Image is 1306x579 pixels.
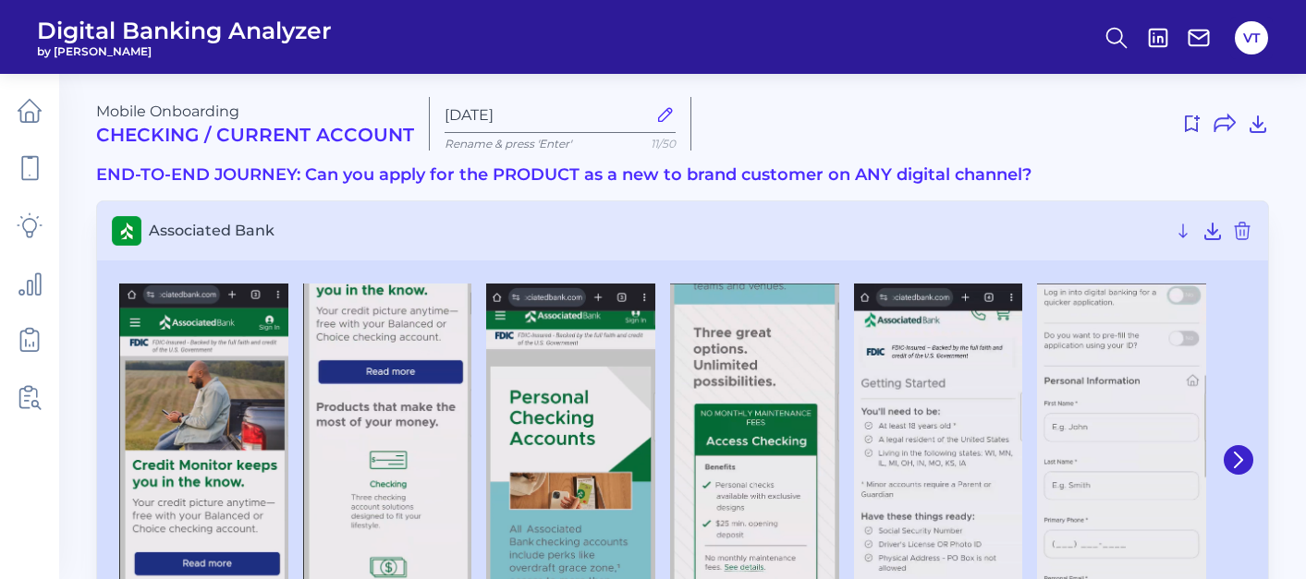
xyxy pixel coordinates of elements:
[1235,21,1268,54] button: VT
[37,44,332,58] span: by [PERSON_NAME]
[149,222,1165,239] span: Associated Bank
[445,137,676,151] p: Rename & press 'Enter'
[651,137,676,151] span: 11/50
[96,103,414,146] div: Mobile Onboarding
[96,124,414,146] h2: Checking / Current Account
[96,165,1269,186] h3: END-TO-END JOURNEY: Can you apply for the PRODUCT as a new to brand customer on ANY digital channel?
[37,17,332,44] span: Digital Banking Analyzer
